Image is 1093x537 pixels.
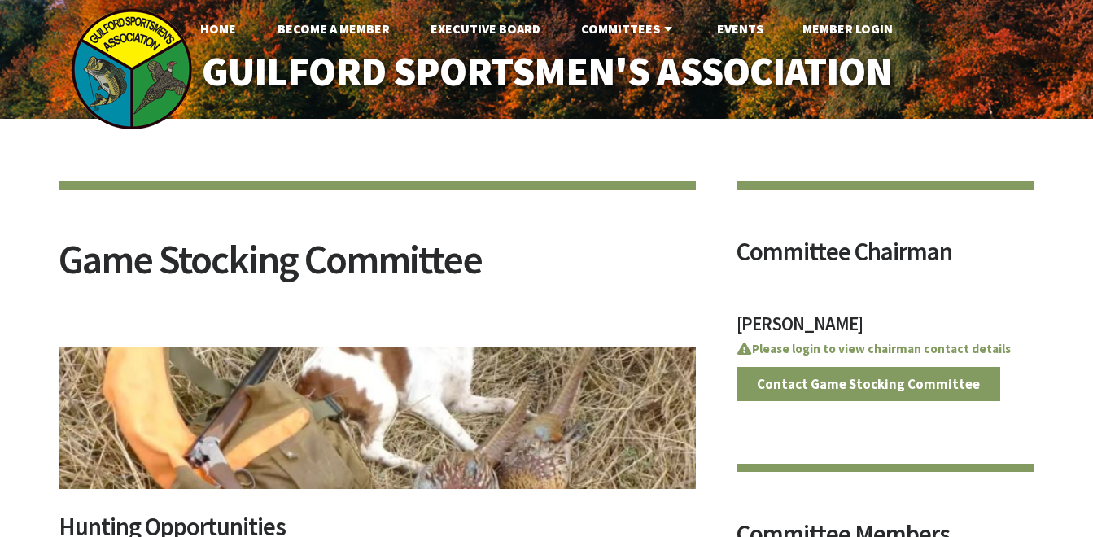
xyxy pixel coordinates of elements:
[265,12,403,45] a: Become A Member
[789,12,906,45] a: Member Login
[167,37,926,107] a: Guilford Sportsmen's Association
[418,12,553,45] a: Executive Board
[737,239,1035,277] h2: Committee Chairman
[568,12,689,45] a: Committees
[71,8,193,130] img: logo_sm.png
[59,239,696,300] h2: Game Stocking Committee
[737,314,1035,343] h3: [PERSON_NAME]
[737,341,1011,356] a: Please login to view chairman contact details
[737,367,1001,401] a: Contact Game Stocking Committee
[187,12,249,45] a: Home
[704,12,776,45] a: Events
